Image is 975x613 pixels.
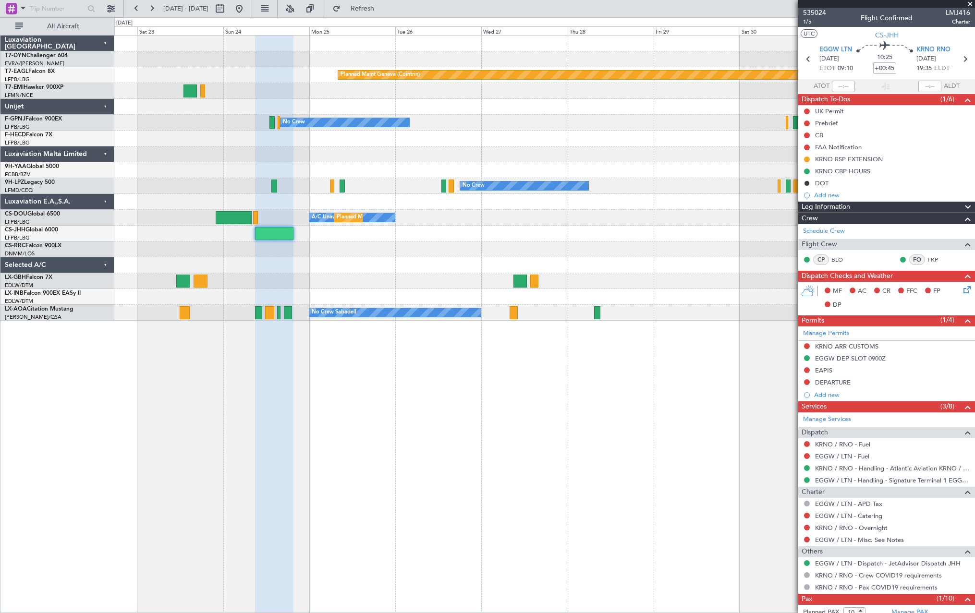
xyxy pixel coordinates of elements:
[815,342,878,350] div: KRNO ARR CUSTOMS
[5,211,60,217] a: CS-DOUGlobal 6500
[819,64,835,73] span: ETOT
[927,255,949,264] a: FKP
[283,115,305,130] div: No Crew
[815,107,844,115] div: UK Permit
[5,92,33,99] a: LFMN/NCE
[5,132,26,138] span: F-HECD
[831,255,853,264] a: BLO
[5,132,52,138] a: F-HECDFalcon 7X
[861,13,913,23] div: Flight Confirmed
[5,211,27,217] span: CS-DOU
[814,191,970,199] div: Add new
[5,139,30,146] a: LFPB/LBG
[815,119,838,127] div: Prebrief
[5,187,33,194] a: LFMD/CEQ
[223,26,309,35] div: Sun 24
[5,306,27,312] span: LX-AOA
[815,440,870,448] a: KRNO / RNO - Fuel
[5,227,25,233] span: CS-JHH
[838,64,853,73] span: 09:10
[5,164,26,169] span: 9H-YAA
[740,26,826,35] div: Sat 30
[5,250,35,257] a: DNMM/LOS
[916,54,936,64] span: [DATE]
[815,452,869,460] a: EGGW / LTN - Fuel
[802,546,823,557] span: Others
[5,227,58,233] a: CS-JHHGlobal 6000
[815,464,970,472] a: KRNO / RNO - Handling - Atlantic Aviation KRNO / RNO
[801,29,817,38] button: UTC
[815,559,961,567] a: EGGW / LTN - Dispatch - JetAdvisor Dispatch JHH
[802,271,893,282] span: Dispatch Checks and Weather
[858,287,866,296] span: AC
[875,30,899,40] span: CS-JHH
[933,287,940,296] span: FP
[934,64,950,73] span: ELDT
[815,512,882,520] a: EGGW / LTN - Catering
[328,1,386,16] button: Refresh
[5,234,30,241] a: LFPB/LBG
[5,116,25,122] span: F-GPNJ
[802,427,828,438] span: Dispatch
[882,287,890,296] span: CR
[395,26,481,35] div: Tue 26
[909,254,925,265] div: FO
[802,401,827,412] span: Services
[5,76,30,83] a: LFPB/LBG
[5,275,26,280] span: LX-GBH
[802,239,837,250] span: Flight Crew
[5,69,28,74] span: T7-EAGL
[815,143,862,151] div: FAA Notification
[5,116,62,122] a: F-GPNJFalcon 900EX
[5,84,24,90] span: T7-EMI
[815,179,829,187] div: DOT
[815,354,886,362] div: EGGW DEP SLOT 0900Z
[309,26,395,35] div: Mon 25
[5,218,30,226] a: LFPB/LBG
[803,227,845,236] a: Schedule Crew
[5,69,55,74] a: T7-EAGLFalcon 8X
[568,26,654,35] div: Thu 28
[815,536,904,544] a: EGGW / LTN - Misc. See Notes
[802,202,850,213] span: Leg Information
[940,315,954,325] span: (1/4)
[5,313,61,321] a: [PERSON_NAME]/QSA
[916,64,932,73] span: 19:35
[116,19,133,27] div: [DATE]
[815,155,883,163] div: KRNO RSP EXTENSION
[5,275,52,280] a: LX-GBHFalcon 7X
[803,329,850,338] a: Manage Permits
[803,8,826,18] span: 535024
[916,45,951,55] span: KRNO RNO
[5,180,55,185] a: 9H-LPZLegacy 500
[832,81,855,92] input: --:--
[815,571,942,579] a: KRNO / RNO - Crew COVID19 requirements
[802,594,812,605] span: Pax
[5,290,24,296] span: LX-INB
[940,401,954,411] span: (3/8)
[163,4,208,13] span: [DATE] - [DATE]
[944,82,960,91] span: ALDT
[815,476,970,484] a: EGGW / LTN - Handling - Signature Terminal 1 EGGW / LTN
[833,300,841,310] span: DP
[11,19,104,34] button: All Aircraft
[815,583,938,591] a: KRNO / RNO - Pax COVID19 requirements
[833,287,842,296] span: MF
[137,26,223,35] div: Sat 23
[803,415,851,424] a: Manage Services
[5,243,61,249] a: CS-RRCFalcon 900LX
[803,18,826,26] span: 1/5
[815,131,823,139] div: CB
[940,94,954,104] span: (1/6)
[814,391,970,399] div: Add new
[819,45,852,55] span: EGGW LTN
[814,82,829,91] span: ATOT
[342,5,383,12] span: Refresh
[5,306,73,312] a: LX-AOACitation Mustang
[5,164,59,169] a: 9H-YAAGlobal 5000
[5,53,26,59] span: T7-DYN
[25,23,101,30] span: All Aircraft
[5,243,25,249] span: CS-RRC
[937,593,954,603] span: (1/10)
[654,26,740,35] div: Fri 29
